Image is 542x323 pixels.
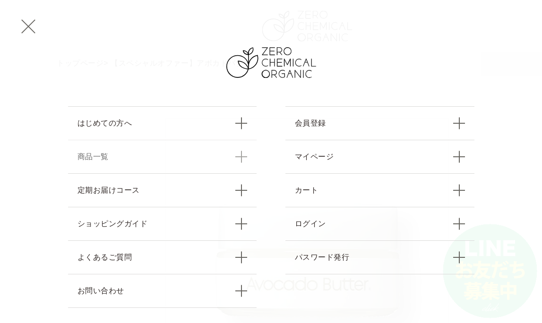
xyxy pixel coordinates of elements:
a: お問い合わせ [68,274,257,308]
a: マイページ [285,140,474,173]
a: ログイン [285,207,474,240]
a: 会員登録 [285,106,474,140]
a: パスワード発行 [285,240,474,274]
a: ショッピングガイド [68,207,257,240]
img: ZERO CHEMICAL ORGANIC [226,47,316,78]
a: 定期お届けコース [68,173,257,207]
a: はじめての方へ [68,106,257,140]
a: カート [285,173,474,207]
a: よくあるご質問 [68,240,257,274]
a: 商品一覧 [68,140,257,173]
